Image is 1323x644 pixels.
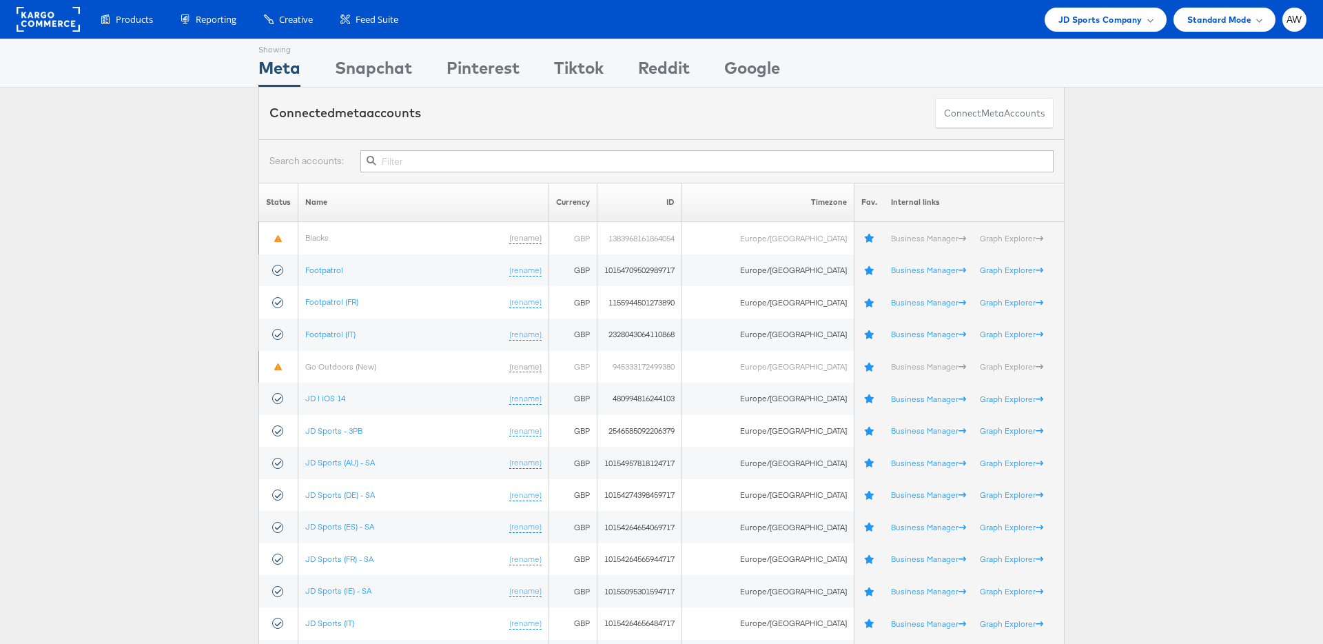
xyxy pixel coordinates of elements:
[305,457,375,467] a: JD Sports (AU) - SA
[891,361,966,372] a: Business Manager
[305,265,343,275] a: Footpatrol
[597,479,682,512] td: 10154274398459717
[724,56,780,87] div: Google
[980,393,1043,403] a: Graph Explorer
[980,297,1043,308] a: Graph Explorer
[269,104,421,122] div: Connected accounts
[597,415,682,447] td: 2546585092206379
[891,618,966,628] a: Business Manager
[682,222,854,254] td: Europe/[GEOGRAPHIC_DATA]
[549,254,597,287] td: GBP
[549,415,597,447] td: GBP
[554,56,604,87] div: Tiktok
[682,479,854,512] td: Europe/[GEOGRAPHIC_DATA]
[891,425,966,436] a: Business Manager
[549,511,597,543] td: GBP
[509,490,542,501] a: (rename)
[891,329,966,339] a: Business Manager
[891,393,966,403] a: Business Manager
[509,457,542,469] a: (rename)
[305,232,329,243] a: Blacks
[980,490,1043,500] a: Graph Explorer
[980,233,1043,243] a: Graph Explorer
[549,183,597,222] th: Currency
[980,361,1043,372] a: Graph Explorer
[549,286,597,319] td: GBP
[980,265,1043,275] a: Graph Explorer
[356,13,398,26] span: Feed Suite
[597,254,682,287] td: 10154709502989717
[549,222,597,254] td: GBP
[279,13,313,26] span: Creative
[891,297,966,308] a: Business Manager
[335,56,412,87] div: Snapchat
[597,607,682,640] td: 10154264656484717
[682,351,854,383] td: Europe/[GEOGRAPHIC_DATA]
[549,319,597,351] td: GBP
[1187,12,1251,27] span: Standard Mode
[597,383,682,415] td: 480994816244103
[682,319,854,351] td: Europe/[GEOGRAPHIC_DATA]
[980,522,1043,532] a: Graph Explorer
[682,575,854,607] td: Europe/[GEOGRAPHIC_DATA]
[1286,15,1302,24] span: AW
[305,618,354,628] a: JD Sports (IT)
[597,319,682,351] td: 2328043064110868
[509,329,542,341] a: (rename)
[509,618,542,630] a: (rename)
[980,329,1043,339] a: Graph Explorer
[597,222,682,254] td: 1383968161864054
[597,543,682,576] td: 10154264565944717
[305,521,374,532] a: JD Sports (ES) - SA
[682,447,854,479] td: Europe/[GEOGRAPHIC_DATA]
[305,425,362,436] a: JD Sports - 3PB
[549,383,597,415] td: GBP
[549,447,597,479] td: GBP
[597,575,682,607] td: 10155095301594717
[682,607,854,640] td: Europe/[GEOGRAPHIC_DATA]
[1058,12,1142,27] span: JD Sports Company
[305,554,373,564] a: JD Sports (FR) - SA
[682,415,854,447] td: Europe/[GEOGRAPHIC_DATA]
[597,183,682,222] th: ID
[259,183,298,222] th: Status
[891,586,966,596] a: Business Manager
[682,286,854,319] td: Europe/[GEOGRAPHIC_DATA]
[891,265,966,275] a: Business Manager
[597,351,682,383] td: 945333172499380
[509,425,542,437] a: (rename)
[509,232,542,244] a: (rename)
[335,105,367,121] span: meta
[980,554,1043,564] a: Graph Explorer
[549,607,597,640] td: GBP
[549,575,597,607] td: GBP
[682,543,854,576] td: Europe/[GEOGRAPHIC_DATA]
[980,586,1043,596] a: Graph Explorer
[509,265,542,276] a: (rename)
[549,351,597,383] td: GBP
[116,13,153,26] span: Products
[298,183,549,222] th: Name
[447,56,520,87] div: Pinterest
[981,107,1004,120] span: meta
[682,511,854,543] td: Europe/[GEOGRAPHIC_DATA]
[891,554,966,564] a: Business Manager
[509,585,542,597] a: (rename)
[891,522,966,532] a: Business Manager
[638,56,690,87] div: Reddit
[682,183,854,222] th: Timezone
[305,329,356,339] a: Footpatrol (IT)
[682,254,854,287] td: Europe/[GEOGRAPHIC_DATA]
[549,543,597,576] td: GBP
[980,425,1043,436] a: Graph Explorer
[305,361,376,371] a: Go Outdoors (New)
[509,521,542,533] a: (rename)
[935,98,1054,129] button: ConnectmetaAccounts
[597,511,682,543] td: 10154264654069717
[891,490,966,500] a: Business Manager
[597,286,682,319] td: 1155944501273890
[258,39,300,56] div: Showing
[509,393,542,405] a: (rename)
[509,554,542,565] a: (rename)
[891,458,966,468] a: Business Manager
